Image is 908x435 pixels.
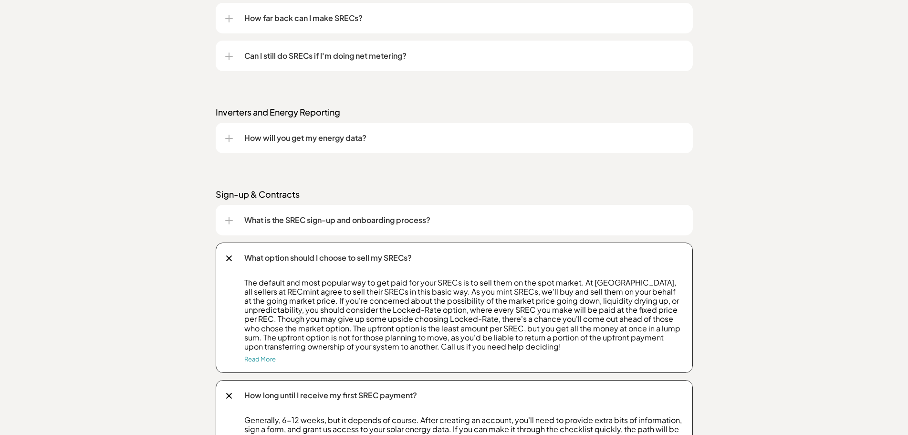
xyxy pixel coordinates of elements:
p: How long until I receive my first SREC payment? [244,390,683,401]
a: Read More [244,355,276,363]
p: Sign-up & Contracts [216,189,693,200]
p: What option should I choose to sell my SRECs? [244,252,683,264]
p: How will you get my energy data? [244,132,683,144]
p: Inverters and Energy Reporting [216,106,693,118]
p: Can I still do SRECs if I'm doing net metering? [244,50,683,62]
p: How far back can I make SRECs? [244,12,683,24]
p: The default and most popular way to get paid for your SRECs is to sell them on the spot market. A... [244,278,683,351]
p: What is the SREC sign-up and onboarding process? [244,214,683,226]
